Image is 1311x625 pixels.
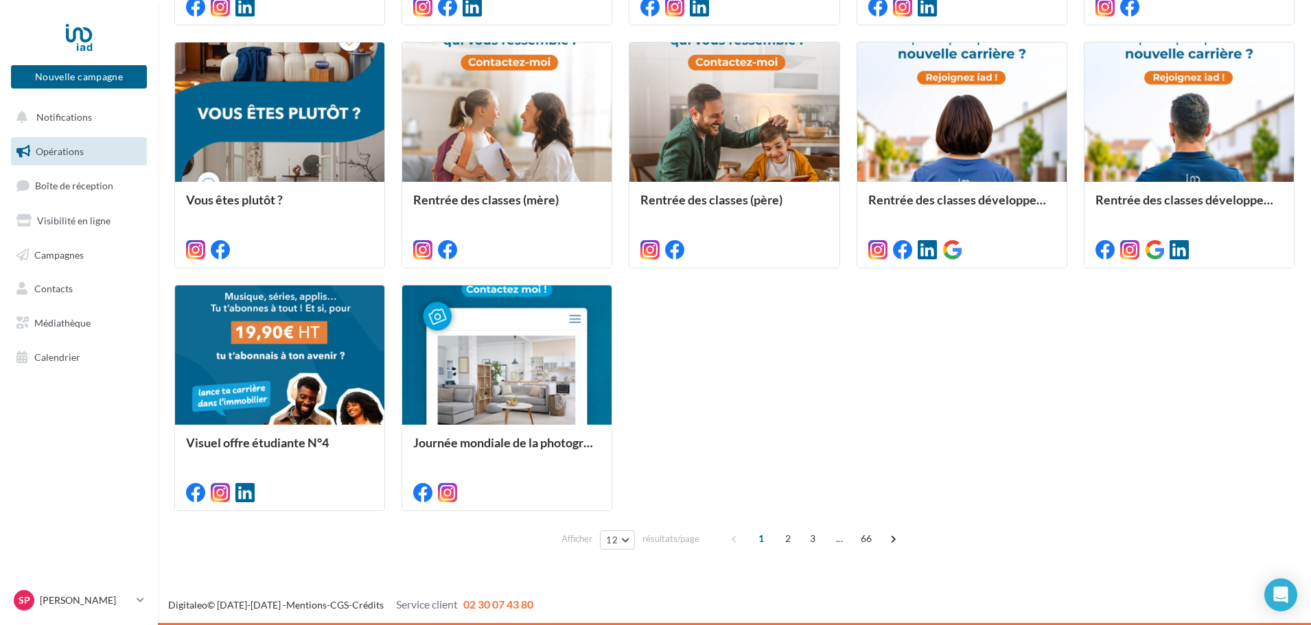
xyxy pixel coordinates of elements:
[828,528,850,550] span: ...
[37,215,111,226] span: Visibilité en ligne
[642,532,699,545] span: résultats/page
[19,593,30,607] span: Sp
[168,599,207,611] a: Digitaleo
[463,598,533,611] span: 02 30 07 43 80
[168,599,533,611] span: © [DATE]-[DATE] - - -
[868,193,1056,220] div: Rentrée des classes développement (conseillère)
[750,528,772,550] span: 1
[36,145,84,157] span: Opérations
[8,171,150,200] a: Boîte de réception
[396,598,458,611] span: Service client
[777,528,799,550] span: 2
[561,532,592,545] span: Afficher
[8,103,144,132] button: Notifications
[34,283,73,294] span: Contacts
[8,137,150,166] a: Opérations
[34,317,91,329] span: Médiathèque
[606,534,618,545] span: 12
[640,193,828,220] div: Rentrée des classes (père)
[8,241,150,270] a: Campagnes
[8,207,150,235] a: Visibilité en ligne
[11,65,147,89] button: Nouvelle campagne
[11,587,147,613] a: Sp [PERSON_NAME]
[40,593,131,607] p: [PERSON_NAME]
[1264,578,1297,611] div: Open Intercom Messenger
[413,436,601,463] div: Journée mondiale de la photographie
[1095,193,1283,220] div: Rentrée des classes développement (conseiller)
[8,309,150,338] a: Médiathèque
[352,599,384,611] a: Crédits
[35,180,113,191] span: Boîte de réception
[802,528,824,550] span: 3
[186,193,373,220] div: Vous êtes plutôt ?
[8,343,150,372] a: Calendrier
[186,436,373,463] div: Visuel offre étudiante N°4
[34,248,84,260] span: Campagnes
[8,274,150,303] a: Contacts
[855,528,878,550] span: 66
[330,599,349,611] a: CGS
[286,599,327,611] a: Mentions
[34,351,80,363] span: Calendrier
[600,530,635,550] button: 12
[36,111,92,123] span: Notifications
[413,193,601,220] div: Rentrée des classes (mère)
